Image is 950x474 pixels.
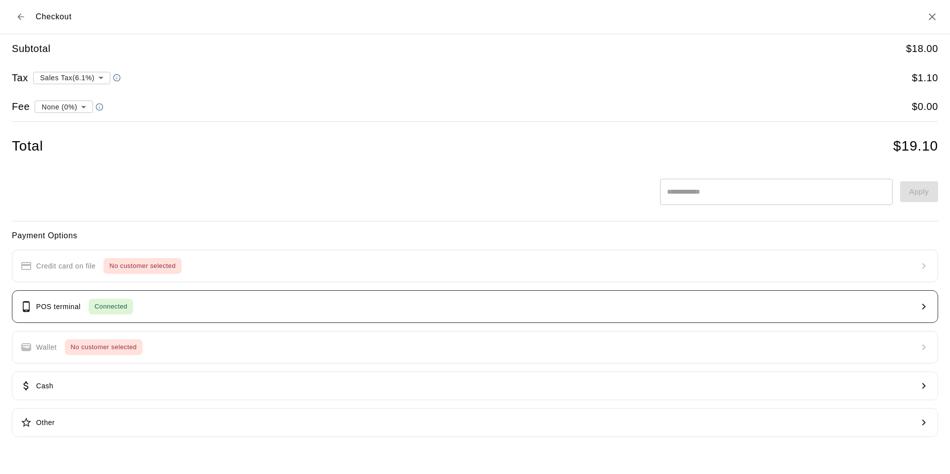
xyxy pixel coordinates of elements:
h4: Total [12,138,43,155]
p: POS terminal [36,302,81,312]
h5: Fee [12,100,30,113]
h5: $ 0.00 [912,100,938,113]
div: None (0%) [35,98,93,116]
h5: Tax [12,71,28,85]
button: POS terminalConnected [12,290,938,323]
h4: $ 19.10 [893,138,938,155]
h6: Payment Options [12,229,938,242]
div: Checkout [12,8,72,26]
button: Other [12,408,938,437]
h5: $ 1.10 [912,71,938,85]
h5: Subtotal [12,42,50,55]
span: Connected [89,301,133,313]
p: Other [36,418,55,428]
p: Cash [36,381,53,391]
button: Back to cart [12,8,30,26]
div: Sales Tax ( 6.1 %) [33,68,110,87]
h5: $ 18.00 [906,42,938,55]
button: Close [926,11,938,23]
button: Cash [12,371,938,400]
